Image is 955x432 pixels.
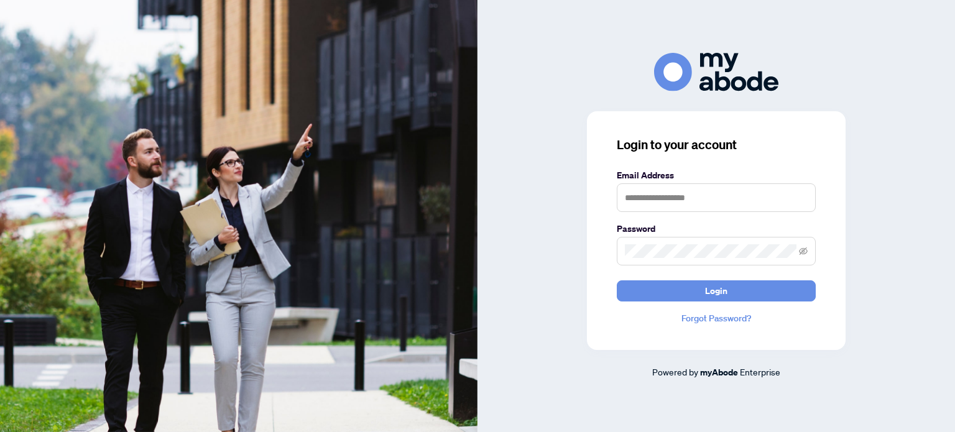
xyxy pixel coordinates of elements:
[799,247,808,255] span: eye-invisible
[700,365,738,379] a: myAbode
[654,53,778,91] img: ma-logo
[617,280,816,301] button: Login
[617,222,816,236] label: Password
[740,366,780,377] span: Enterprise
[705,281,727,301] span: Login
[617,168,816,182] label: Email Address
[652,366,698,377] span: Powered by
[617,311,816,325] a: Forgot Password?
[617,136,816,154] h3: Login to your account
